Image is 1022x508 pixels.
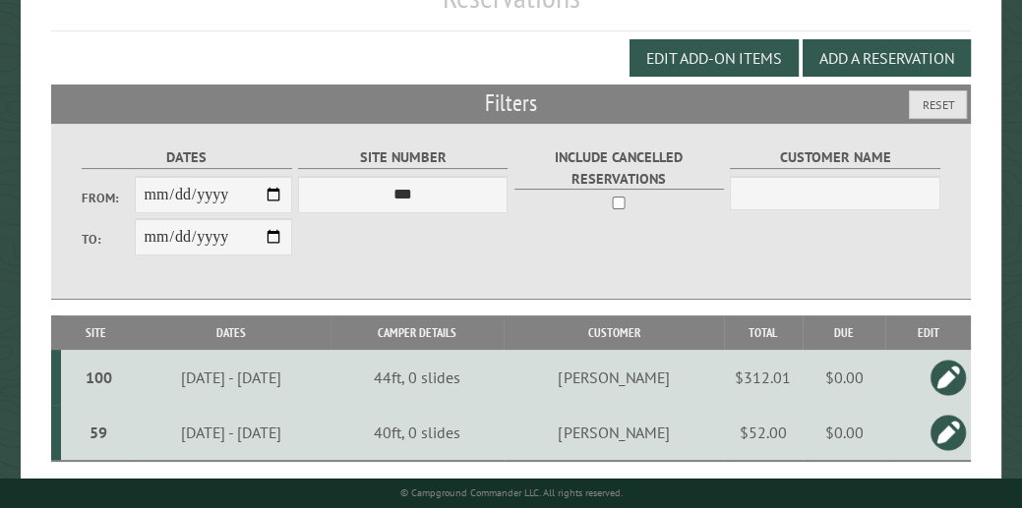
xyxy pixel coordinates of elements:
div: [DATE] - [DATE] [135,423,328,442]
th: Site [61,315,131,350]
small: © Campground Commander LLC. All rights reserved. [400,486,623,499]
label: Site Number [298,146,508,169]
td: $52.00 [724,405,803,461]
th: Camper Details [331,315,504,350]
button: Edit Add-on Items [630,39,799,77]
label: Dates [82,146,291,169]
td: $0.00 [803,405,886,461]
label: To: [82,230,134,249]
div: 59 [69,423,128,442]
td: 44ft, 0 slides [331,350,504,405]
th: Dates [131,315,331,350]
th: Due [803,315,886,350]
td: [PERSON_NAME] [504,405,723,461]
div: [DATE] - [DATE] [135,367,328,387]
td: $312.01 [724,350,803,405]
th: Customer [504,315,723,350]
th: Total [724,315,803,350]
td: 40ft, 0 slides [331,405,504,461]
h2: Filters [51,85,971,122]
td: $0.00 [803,350,886,405]
td: [PERSON_NAME] [504,350,723,405]
th: Edit [885,315,971,350]
label: From: [82,189,134,207]
div: 100 [69,367,128,387]
label: Include Cancelled Reservations [514,146,724,190]
label: Customer Name [730,146,939,169]
button: Add a Reservation [803,39,971,77]
button: Reset [909,90,967,119]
